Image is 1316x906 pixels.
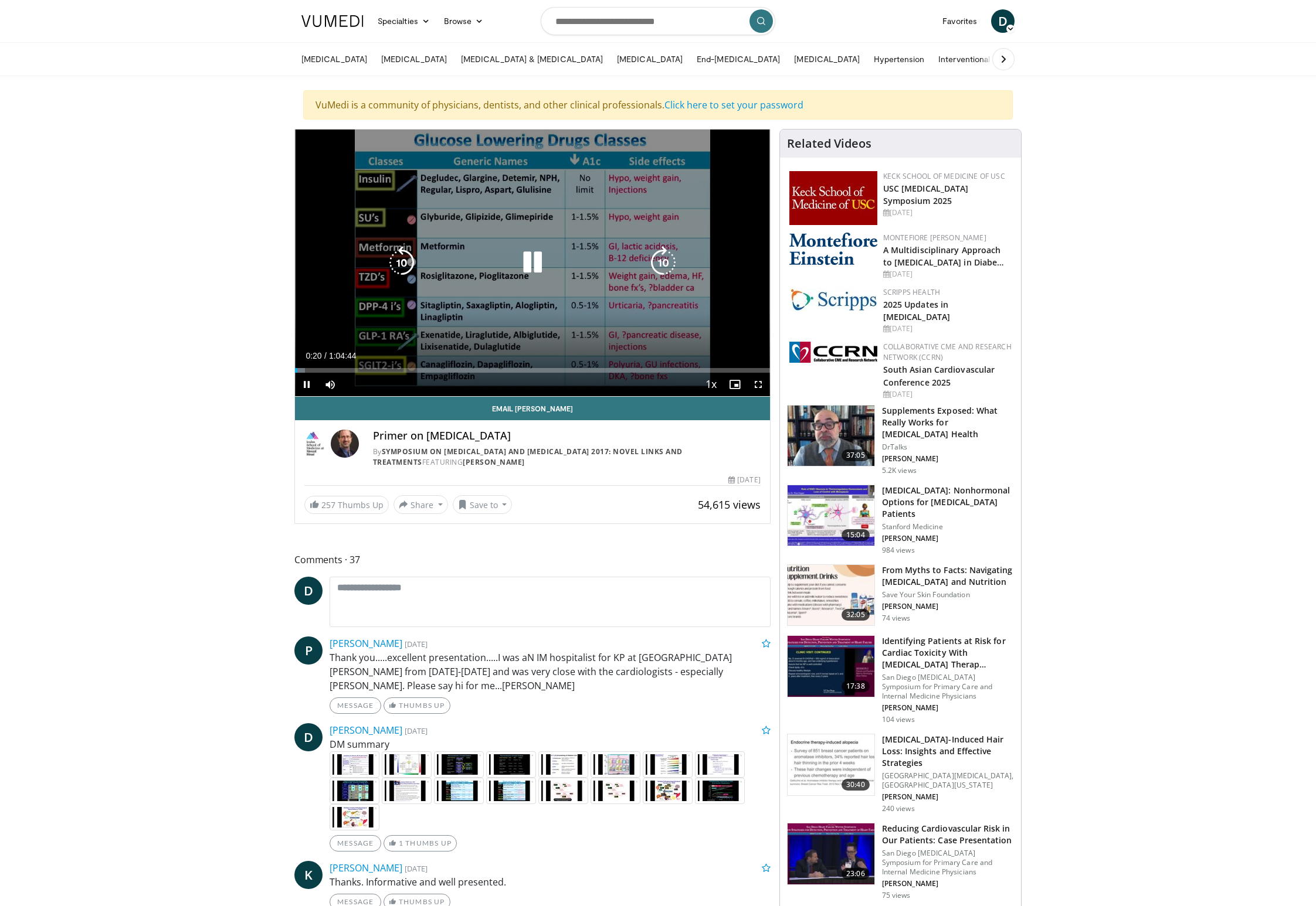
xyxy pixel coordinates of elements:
img: 58aee577-7d8f-40d2-9970-a230caeefd67.jpg.75x75_q85.jpg [643,778,693,804]
a: D [294,723,323,751]
a: [MEDICAL_DATA] [610,47,690,71]
div: [DATE] [728,475,760,485]
small: [DATE] [405,639,428,649]
span: 1:04:44 [329,351,357,360]
img: 649d3fc0-5ee3-4147-b1a3-955a692e9799.150x105_q85_crop-smart_upscale.jpg [788,406,874,466]
p: 104 views [882,715,915,724]
small: [DATE] [405,726,428,736]
img: VuMedi Logo [301,15,364,27]
a: [MEDICAL_DATA] [294,47,374,71]
button: Save to [453,495,513,514]
img: a04ee3ba-8487-4636-b0fb-5e8d268f3737.png.150x105_q85_autocrop_double_scale_upscale_version-0.2.png [789,342,877,363]
div: VuMedi is a community of physicians, dentists, and other clinical professionals. [303,90,1013,120]
a: Click here to set your password [664,98,803,111]
span: 32:05 [842,609,870,621]
p: [PERSON_NAME] [882,454,1014,464]
span: 0:20 [306,351,321,360]
h3: Identifying Patients at Risk for Cardiac Toxicity With [MEDICAL_DATA] Therap… [882,635,1014,670]
a: Browse [437,9,491,33]
div: [DATE] [883,389,1012,400]
p: Thank you.....excellent presentation.....I was aN IM hospitalist for KP at [GEOGRAPHIC_DATA][PERS... [330,650,771,693]
img: 6be7c142-4911-4616-badf-38b566372dbe.150x105_q85_crop-smart_upscale.jpg [788,636,874,697]
a: USC [MEDICAL_DATA] Symposium 2025 [883,183,969,206]
img: a87ccb6e-4d5c-4444-abdc-0506326b919b.jpg.75x75_q85.jpg [330,778,379,804]
button: Pause [295,373,318,396]
span: 30:40 [842,779,870,791]
img: 7b941f1f-d101-407a-8bfa-07bd47db01ba.png.150x105_q85_autocrop_double_scale_upscale_version-0.2.jpg [789,171,877,225]
a: Thumbs Up [384,697,450,714]
span: 23:06 [842,868,870,880]
span: / [324,351,327,360]
p: Stanford Medicine [882,522,1014,532]
span: Comments 37 [294,552,771,567]
img: 11ed6a0a-f812-4922-861f-8ce9b562bf6f.jpg.75x75_q85.jpg [538,778,588,804]
p: 240 views [882,804,915,813]
a: [PERSON_NAME] [463,457,525,467]
p: 984 views [882,546,915,555]
img: Avatar [331,430,359,458]
a: Interventional Nephrology [931,47,1043,71]
a: 2025 Updates in [MEDICAL_DATA] [883,299,950,322]
a: 30:40 [MEDICAL_DATA]-Induced Hair Loss: Insights and Effective Strategies [GEOGRAPHIC_DATA][MEDIC... [787,734,1014,813]
img: 1cf53368-bd43-4d41-9da5-f5abbc3178dd.jpg.75x75_q85.jpg [382,751,432,778]
button: Mute [318,373,342,396]
a: Scripps Health [883,287,940,297]
img: 918ef9e0-f20f-44aa-be64-44f648c0e7b2.jpg.75x75_q85.jpg [382,778,432,804]
a: 15:04 [MEDICAL_DATA]: Nonhormonal Options for [MEDICAL_DATA] Patients Stanford Medicine [PERSON_N... [787,485,1014,555]
a: D [991,9,1015,33]
button: Share [394,495,448,514]
a: 257 Thumbs Up [304,496,389,514]
video-js: Video Player [295,130,770,397]
h4: Primer on [MEDICAL_DATA] [373,430,761,442]
small: [DATE] [405,863,428,874]
a: Message [330,835,381,851]
span: 257 [321,499,335,510]
img: abfadf14-d859-4e27-aa5f-346ba25588ba.jpg.75x75_q85.jpg [434,778,484,804]
a: [MEDICAL_DATA] [374,47,454,71]
h3: Supplements Exposed: What Really Works for [MEDICAL_DATA] Health [882,405,1014,440]
img: b726d1b0-0f6c-4802-8576-4bbd2fde493a.150x105_q85_crop-smart_upscale.jpg [788,823,874,884]
h4: Related Videos [787,137,871,151]
input: Search topics, interventions [541,7,775,35]
img: f1e866df-0c11-4711-a102-7e060664e21c.jpg.75x75_q85.jpg [643,751,693,778]
span: 1 [399,839,403,847]
a: D [294,577,323,605]
span: 54,615 views [698,498,761,512]
img: d396c944-d0fb-4af1-81c1-bb9495682a20.jpg.75x75_q85.jpg [695,751,745,778]
a: 23:06 Reducing Cardiovascular Risk in Our Patients: Case Presentation San Diego [MEDICAL_DATA] Sy... [787,823,1014,900]
a: Keck School of Medicine of USC [883,171,1005,181]
p: 74 views [882,614,911,623]
img: 6fd96639-45ba-4058-8f28-0419d7486644.jpg.75x75_q85.jpg [486,778,536,804]
p: 75 views [882,891,911,900]
div: By FEATURING [373,447,761,468]
p: San Diego [MEDICAL_DATA] Symposium for Primary Care and Internal Medicine Physicians [882,849,1014,877]
img: 89f1e3db-ee86-4591-8a18-674f3a6973e2.150x105_q85_crop-smart_upscale.jpg [788,734,874,795]
p: [GEOGRAPHIC_DATA][MEDICAL_DATA], [GEOGRAPHIC_DATA][US_STATE] [882,771,1014,790]
div: [DATE] [883,323,1012,334]
img: 9c625364-b396-4274-af92-6d94c588da25.jpg.75x75_q85.jpg [330,804,379,830]
a: [MEDICAL_DATA] [787,47,867,71]
button: Enable picture-in-picture mode [723,373,747,396]
p: San Diego [MEDICAL_DATA] Symposium for Primary Care and Internal Medicine Physicians [882,673,1014,701]
a: 17:38 Identifying Patients at Risk for Cardiac Toxicity With [MEDICAL_DATA] Therap… San Diego [ME... [787,635,1014,724]
img: 58a2a3c2-c8bc-4e9e-a098-afea5389aa65.150x105_q85_crop-smart_upscale.jpg [788,565,874,626]
a: 32:05 From Myths to Facts: Navigating [MEDICAL_DATA] and Nutrition Save Your Skin Foundation [PER... [787,564,1014,626]
a: End-[MEDICAL_DATA] [690,47,787,71]
p: Thanks. Informative and well presented. [330,875,771,889]
button: Fullscreen [747,373,770,396]
p: DM summary [330,737,771,751]
a: Message [330,697,381,714]
div: [DATE] [883,269,1012,280]
a: Specialties [371,9,437,33]
a: K [294,861,323,889]
img: 17c7b23e-a2ae-4ec4-982d-90d85294c799.150x105_q85_crop-smart_upscale.jpg [788,485,874,546]
a: Collaborative CME and Research Network (CCRN) [883,342,1012,362]
a: Email [PERSON_NAME] [295,397,770,420]
img: a9b82bbb-5e9f-4799-908b-ed8a4bd41deb.jpg.75x75_q85.jpg [591,751,640,778]
img: 88252f1b-39a4-4073-88c9-c114d118bca0.jpg.75x75_q85.jpg [330,751,379,778]
img: f6338f34-b0fd-4c3d-8f0b-e883f3d49f5d.jpg.75x75_q85.jpg [695,778,745,804]
a: Montefiore [PERSON_NAME] [883,233,986,243]
img: f33a075c-8bfc-4748-aac3-12828fb7403c.jpg.75x75_q85.jpg [538,751,588,778]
